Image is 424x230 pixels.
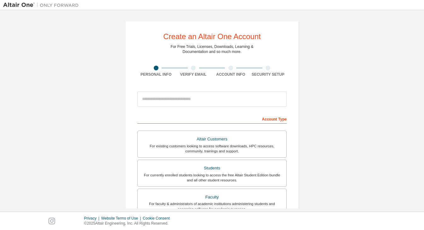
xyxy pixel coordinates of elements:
[137,114,287,124] div: Account Type
[141,164,283,173] div: Students
[3,2,82,8] img: Altair One
[137,72,175,77] div: Personal Info
[141,144,283,154] div: For existing customers looking to access software downloads, HPC resources, community, trainings ...
[171,44,254,54] div: For Free Trials, Licenses, Downloads, Learning & Documentation and so much more.
[212,72,249,77] div: Account Info
[249,72,287,77] div: Security Setup
[101,216,143,221] div: Website Terms of Use
[141,135,283,144] div: Altair Customers
[49,218,55,224] img: instagram.svg
[141,173,283,183] div: For currently enrolled students looking to access the free Altair Student Edition bundle and all ...
[143,216,173,221] div: Cookie Consent
[141,193,283,202] div: Faculty
[84,216,101,221] div: Privacy
[84,221,174,226] p: © 2025 Altair Engineering, Inc. All Rights Reserved.
[175,72,212,77] div: Verify Email
[163,33,261,40] div: Create an Altair One Account
[141,201,283,211] div: For faculty & administrators of academic institutions administering students and accessing softwa...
